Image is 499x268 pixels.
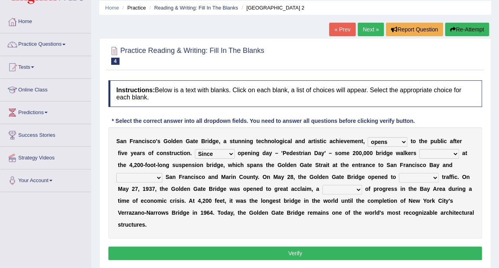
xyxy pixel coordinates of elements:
[420,162,423,168] b: c
[262,150,266,156] b: d
[372,162,375,168] b: e
[465,150,467,156] b: t
[210,162,212,168] b: r
[421,138,424,144] b: h
[121,150,124,156] b: v
[166,150,170,156] b: s
[237,162,240,168] b: c
[423,162,426,168] b: o
[250,162,253,168] b: p
[287,162,290,168] b: d
[341,150,346,156] b: m
[393,162,397,168] b: n
[268,138,271,144] b: n
[0,169,91,189] a: Your Account
[157,138,160,144] b: s
[410,138,412,144] b: t
[179,174,182,180] b: F
[282,162,285,168] b: o
[173,150,177,156] b: u
[217,162,220,168] b: g
[379,150,381,156] b: r
[346,150,349,156] b: e
[184,174,187,180] b: a
[150,162,154,168] b: o
[271,138,275,144] b: o
[175,162,179,168] b: u
[105,5,119,11] a: Home
[214,162,217,168] b: d
[120,162,123,168] b: h
[355,138,358,144] b: e
[179,162,182,168] b: s
[370,150,373,156] b: 0
[434,138,437,144] b: u
[287,138,291,144] b: a
[419,138,421,144] b: t
[266,150,269,156] b: a
[147,162,150,168] b: o
[347,138,350,144] b: e
[400,162,403,168] b: F
[358,138,361,144] b: n
[339,138,341,144] b: i
[332,162,335,168] b: a
[328,162,329,168] b: t
[315,138,317,144] b: i
[433,162,436,168] b: a
[182,162,185,168] b: p
[329,23,355,36] a: « Prev
[248,150,251,156] b: n
[129,138,133,144] b: F
[190,150,192,156] b: .
[324,150,326,156] b: '
[256,138,258,144] b: t
[188,162,192,168] b: n
[123,162,126,168] b: e
[366,150,370,156] b: 0
[156,162,158,168] b: -
[120,4,146,12] li: Practice
[269,150,272,156] b: y
[293,150,296,156] b: e
[378,162,380,168] b: t
[169,174,172,180] b: a
[232,162,236,168] b: h
[241,138,245,144] b: n
[223,138,227,144] b: a
[238,150,241,156] b: o
[333,138,336,144] b: c
[369,162,372,168] b: c
[413,150,416,156] b: s
[341,162,343,168] b: t
[156,150,160,156] b: c
[386,150,390,156] b: g
[283,150,286,156] b: P
[108,45,264,65] h2: Practice Reading & Writing: Fill In The Blanks
[129,162,133,168] b: 4
[220,162,223,168] b: e
[424,138,427,144] b: e
[152,150,154,156] b: f
[171,150,173,156] b: r
[216,138,219,144] b: e
[322,138,323,144] b: i
[460,138,462,144] b: r
[0,147,91,167] a: Strategy Videos
[256,162,260,168] b: n
[185,162,189,168] b: e
[137,162,140,168] b: 0
[308,138,311,144] b: a
[168,138,171,144] b: o
[143,162,145,168] b: -
[415,162,416,168] b: i
[123,138,127,144] b: n
[380,162,383,168] b: o
[295,138,298,144] b: a
[134,150,137,156] b: e
[253,162,256,168] b: a
[335,162,337,168] b: t
[187,174,191,180] b: n
[321,150,324,156] b: y
[453,138,455,144] b: f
